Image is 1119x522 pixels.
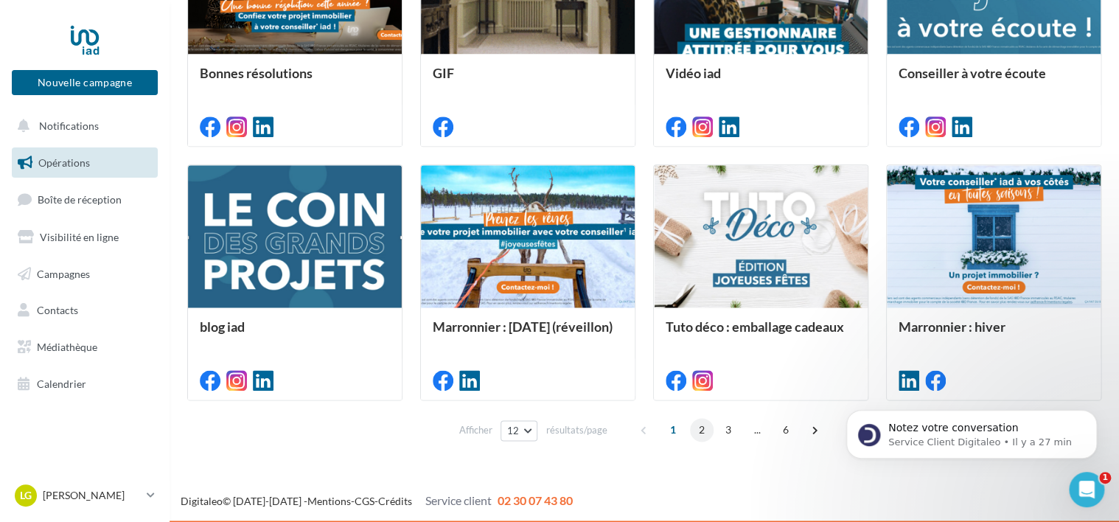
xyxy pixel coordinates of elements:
a: Contacts [9,295,161,326]
span: 1 [661,418,685,442]
span: Contacts [37,304,78,316]
a: CGS [355,495,374,507]
span: Afficher [459,423,492,437]
div: Bonnes résolutions [200,66,390,95]
span: Calendrier [37,377,86,390]
button: Notifications [9,111,155,142]
span: Opérations [38,156,90,169]
a: Crédits [378,495,412,507]
a: Médiathèque [9,332,161,363]
button: 12 [501,420,538,441]
span: 12 [507,425,520,436]
span: Notifications [39,119,99,132]
iframe: Intercom live chat [1069,472,1104,507]
span: 3 [717,418,740,442]
iframe: Intercom notifications message [824,379,1119,482]
div: Marronnier : hiver [899,319,1089,349]
div: Conseiller à votre écoute [899,66,1089,95]
span: 02 30 07 43 80 [498,493,573,507]
a: Opérations [9,147,161,178]
span: Boîte de réception [38,193,122,206]
a: Mentions [307,495,351,507]
div: blog iad [200,319,390,349]
span: © [DATE]-[DATE] - - - [181,495,573,507]
a: LG [PERSON_NAME] [12,481,158,509]
span: LG [20,488,32,503]
div: Marronnier : [DATE] (réveillon) [433,319,623,349]
span: résultats/page [545,423,607,437]
span: 2 [690,418,714,442]
button: Nouvelle campagne [12,70,158,95]
div: GIF [433,66,623,95]
span: ... [745,418,769,442]
span: Visibilité en ligne [40,231,119,243]
a: Digitaleo [181,495,223,507]
a: Visibilité en ligne [9,222,161,253]
div: Vidéo iad [666,66,856,95]
span: 1 [1099,472,1111,484]
a: Campagnes [9,259,161,290]
a: Calendrier [9,369,161,400]
p: [PERSON_NAME] [43,488,141,503]
span: Campagnes [37,267,90,279]
a: Boîte de réception [9,184,161,215]
span: Service client [425,493,492,507]
span: Médiathèque [37,341,97,353]
div: Tuto déco : emballage cadeaux [666,319,856,349]
span: 6 [774,418,798,442]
